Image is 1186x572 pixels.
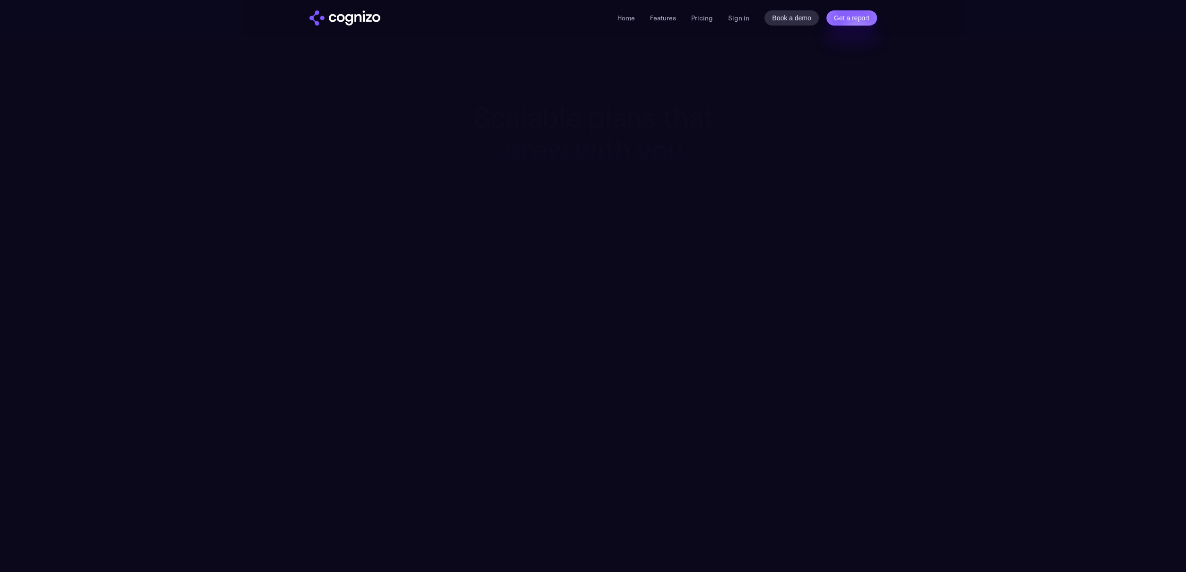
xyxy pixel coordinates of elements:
img: cognizo logo [309,10,380,26]
a: home [309,10,380,26]
a: Pricing [691,14,713,22]
h1: Scalable plans that grow with you [440,101,746,166]
a: Get a report [826,10,877,26]
a: Features [650,14,676,22]
div: Turn AI search into a primary acquisition channel with deep analytics focused on action. Our ente... [440,173,746,198]
a: Home [617,14,635,22]
a: Sign in [728,12,749,24]
div: Pricing [582,83,604,92]
a: Book a demo [764,10,819,26]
